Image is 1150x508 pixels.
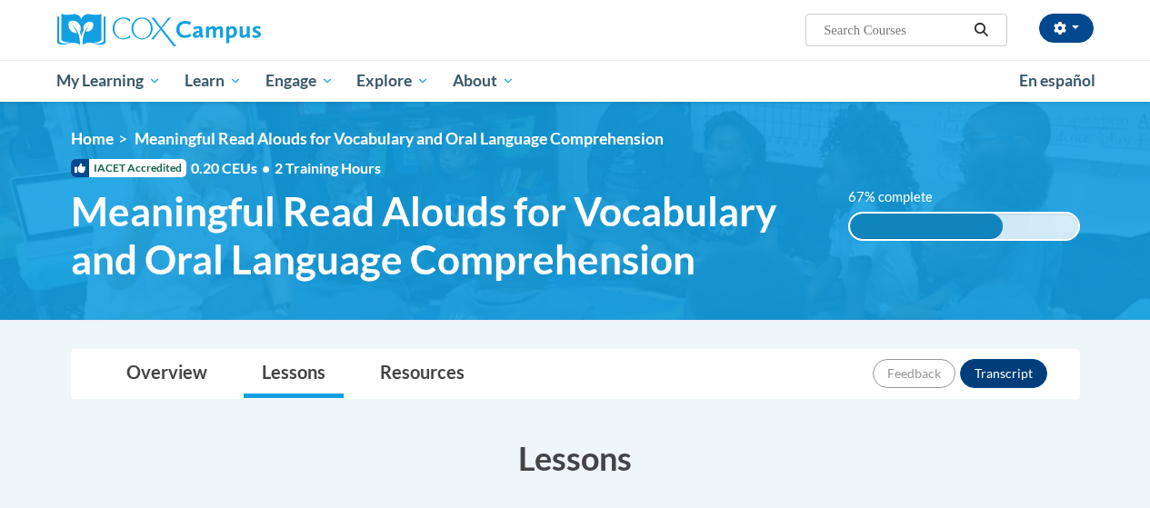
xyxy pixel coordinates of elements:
a: Overview [108,350,225,398]
span: Explore [356,70,429,92]
div: 67% complete [850,214,1003,239]
a: Cox Campus [57,14,385,46]
div: Main menu [44,60,1107,102]
a: Learn [173,60,254,102]
h3: Lessons [71,435,1080,481]
button: Account Settings [1039,14,1094,43]
span: Learn [185,70,242,92]
input: Search Courses [822,19,967,41]
button: Transcript [960,359,1047,388]
span: My Learning [56,70,161,92]
span: About [453,70,515,92]
span: Meaningful Read Alouds for Vocabulary and Oral Language Comprehension [135,129,664,148]
button: Feedback [873,359,955,388]
a: Lessons [244,350,344,398]
a: Engage [254,60,345,102]
span: Engage [265,70,334,92]
a: En español [1007,62,1107,100]
span: Meaningful Read Alouds for Vocabulary and Oral Language Comprehension [71,187,821,284]
span: • [262,159,270,176]
label: 67% complete [848,187,953,207]
span: IACET Accredited [71,159,186,177]
a: Resources [362,350,483,398]
a: About [441,60,526,102]
span: 2 Training Hours [275,159,381,176]
span: 0.20 CEUs [191,158,275,178]
button: Search [967,19,995,41]
a: My Learning [45,60,174,102]
span: En español [1019,71,1095,90]
a: Explore [345,60,441,102]
a: Home [71,129,114,148]
img: Cox Campus [57,14,261,46]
